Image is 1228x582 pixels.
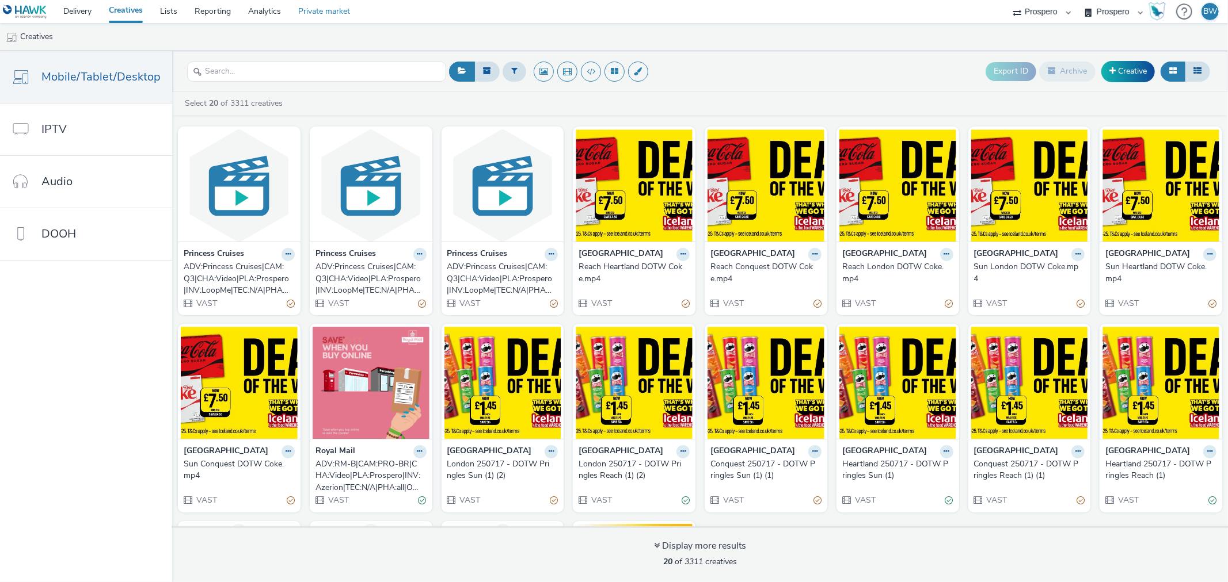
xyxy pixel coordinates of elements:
span: VAST [1117,298,1139,309]
div: Heartland 250717 - DOTW Pringles Reach (1) [1105,458,1212,482]
span: DOOH [41,225,76,242]
span: VAST [854,298,876,309]
span: VAST [986,298,1008,309]
div: Reach London DOTW Coke.mp4 [842,261,949,285]
div: Partially valid [550,495,558,507]
img: Sun Conquest DOTW Coke.mp4 visual [181,327,298,439]
div: Partially valid [1077,495,1085,507]
div: ADV:RM-B|CAM:PRO-BR|CHA:Video|PLA:Prospero|INV:Azerion|TEC:N/A|PHA:all|OBJ:Awareness|BME:PMP|CFO:... [315,458,422,493]
button: Table [1185,62,1210,81]
a: Creative [1101,61,1155,82]
span: VAST [459,495,481,506]
a: Sun London DOTW Coke.mp4 [974,261,1085,285]
strong: [GEOGRAPHIC_DATA] [974,445,1059,458]
strong: [GEOGRAPHIC_DATA] [579,445,663,458]
div: Conquest 250717 - DOTW Pringles Reach (1) (1) [974,458,1081,482]
img: ADV:Princess Cruises|CAM:Q3|CHA:Video|PLA:Prospero|INV:LoopMe|TEC:N/A|PHA:Q3 2025|OBJ:Considerati... [313,129,429,242]
img: Sun London DOTW Coke.mp4 visual [971,129,1088,242]
a: Reach London DOTW Coke.mp4 [842,261,953,285]
div: Partially valid [813,495,822,507]
strong: 20 [209,98,218,109]
span: VAST [722,298,744,309]
div: London 250717 - DOTW Pringles Reach (1) (2) [579,458,685,482]
strong: [GEOGRAPHIC_DATA] [579,248,663,261]
img: Reach Conquest DOTW Coke.mp4 visual [708,129,824,242]
div: London 250717 - DOTW Pringles Sun (1) (2) [447,458,554,482]
span: IPTV [41,121,67,137]
button: Archive [1039,62,1096,81]
span: VAST [327,298,349,309]
div: Heartland 250717 - DOTW Pringles Sun (1) [842,458,949,482]
strong: Princess Cruises [447,248,508,261]
img: ADV:Princess Cruises|CAM:Q3|CHA:Video|PLA:Prospero|INV:LoopMe|TEC:N/A|PHA:Q3 2025|OBJ:Considerati... [444,129,561,242]
button: Grid [1161,62,1185,81]
div: Partially valid [287,495,295,507]
a: Heartland 250717 - DOTW Pringles Sun (1) [842,458,953,482]
div: ADV:Princess Cruises|CAM:Q3|CHA:Video|PLA:Prospero|INV:LoopMe|TEC:N/A|PHA:Q3 2025|OBJ:Considerati... [447,261,554,296]
div: Conquest 250717 - DOTW Pringles Sun (1) (1) [710,458,817,482]
strong: 20 [663,556,672,567]
span: VAST [590,495,612,506]
span: VAST [854,495,876,506]
span: of 3311 creatives [663,556,737,567]
img: London 250717 - DOTW Pringles Reach (1) (2) visual [576,327,693,439]
strong: Princess Cruises [315,248,376,261]
strong: [GEOGRAPHIC_DATA] [184,445,268,458]
a: Select of 3311 creatives [184,98,287,109]
img: Conquest 250717 - DOTW Pringles Reach (1) (1) visual [971,327,1088,439]
div: Partially valid [1208,297,1216,309]
span: Audio [41,173,73,190]
div: Reach Conquest DOTW Coke.mp4 [710,261,817,285]
div: Partially valid [945,297,953,309]
img: mobile [6,32,17,43]
strong: [GEOGRAPHIC_DATA] [1105,445,1190,458]
img: Heartland 250717 - DOTW Pringles Reach (1) visual [1102,327,1219,439]
div: Valid [945,495,953,507]
div: Partially valid [813,297,822,309]
a: Sun Conquest DOTW Coke.mp4 [184,458,295,482]
span: VAST [195,298,217,309]
div: Valid [682,495,690,507]
strong: [GEOGRAPHIC_DATA] [974,248,1059,261]
div: ADV:Princess Cruises|CAM:Q3|CHA:Video|PLA:Prospero|INV:LoopMe|TEC:N/A|PHA:Q3 2025|OBJ:Considerati... [184,261,290,296]
strong: Princess Cruises [184,248,244,261]
a: ADV:RM-B|CAM:PRO-BR|CHA:Video|PLA:Prospero|INV:Azerion|TEC:N/A|PHA:all|OBJ:Awareness|BME:PMP|CFO:... [315,458,427,493]
strong: [GEOGRAPHIC_DATA] [710,445,795,458]
div: Display more results [654,539,746,553]
span: Mobile/Tablet/Desktop [41,68,161,85]
img: undefined Logo [3,5,47,19]
div: Partially valid [1077,297,1085,309]
a: Sun Heartland DOTW Coke.mp4 [1105,261,1216,285]
button: Export ID [986,62,1036,81]
span: VAST [590,298,612,309]
div: Valid [1208,495,1216,507]
img: Heartland 250717 - DOTW Pringles Sun (1) visual [839,327,956,439]
a: ADV:Princess Cruises|CAM:Q3|CHA:Video|PLA:Prospero|INV:LoopMe|TEC:N/A|PHA:Q3 2025|OBJ:Considerati... [447,261,558,296]
strong: Royal Mail [315,445,355,458]
span: VAST [986,495,1008,506]
div: ADV:Princess Cruises|CAM:Q3|CHA:Video|PLA:Prospero|INV:LoopMe|TEC:N/A|PHA:Q3 2025|OBJ:Considerati... [315,261,422,296]
a: ADV:Princess Cruises|CAM:Q3|CHA:Video|PLA:Prospero|INV:LoopMe|TEC:N/A|PHA:Q3 2025|OBJ:Considerati... [315,261,427,296]
img: ADV:Princess Cruises|CAM:Q3|CHA:Video|PLA:Prospero|INV:LoopMe|TEC:N/A|PHA:Q3 2025|OBJ:Considerati... [181,129,298,242]
img: Hawk Academy [1149,2,1166,21]
div: Partially valid [550,297,558,309]
div: Valid [419,495,427,507]
a: London 250717 - DOTW Pringles Reach (1) (2) [579,458,690,482]
a: ADV:Princess Cruises|CAM:Q3|CHA:Video|PLA:Prospero|INV:LoopMe|TEC:N/A|PHA:Q3 2025|OBJ:Considerati... [184,261,295,296]
a: Conquest 250717 - DOTW Pringles Reach (1) (1) [974,458,1085,482]
span: VAST [195,495,217,506]
img: ADV:RM-B|CAM:PRO-BR|CHA:Video|PLA:Prospero|INV:Azerion|TEC:N/A|PHA:all|OBJ:Awareness|BME:PMP|CFO:... [313,327,429,439]
div: BW [1203,3,1217,20]
strong: [GEOGRAPHIC_DATA] [710,248,795,261]
input: Search... [187,62,446,82]
a: Conquest 250717 - DOTW Pringles Sun (1) (1) [710,458,822,482]
div: Sun Heartland DOTW Coke.mp4 [1105,261,1212,285]
img: London 250717 - DOTW Pringles Sun (1) (2) visual [444,327,561,439]
a: Heartland 250717 - DOTW Pringles Reach (1) [1105,458,1216,482]
span: VAST [459,298,481,309]
div: Partially valid [682,297,690,309]
a: Reach Heartland DOTW Coke.mp4 [579,261,690,285]
a: Reach Conquest DOTW Coke.mp4 [710,261,822,285]
strong: [GEOGRAPHIC_DATA] [842,445,927,458]
div: Partially valid [419,297,427,309]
